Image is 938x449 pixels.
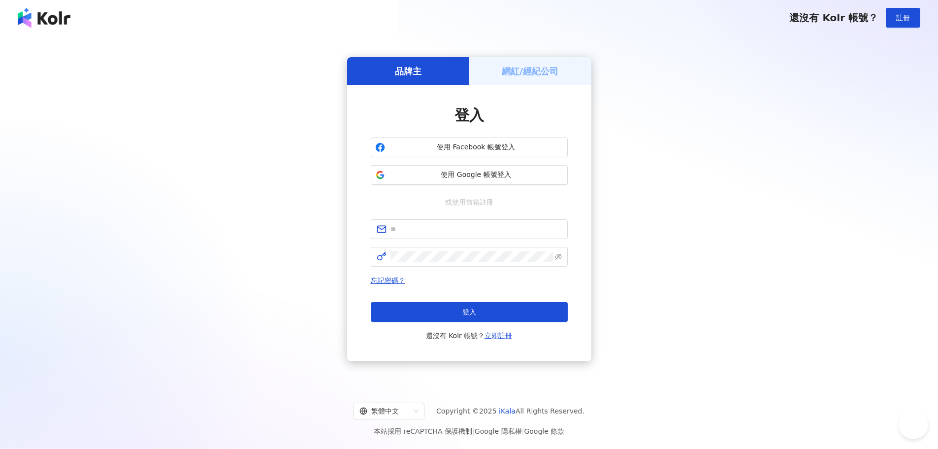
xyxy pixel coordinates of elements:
[395,65,421,77] h5: 品牌主
[426,330,513,342] span: 還沒有 Kolr 帳號？
[371,302,568,322] button: 登入
[389,142,563,152] span: 使用 Facebook 帳號登入
[896,14,910,22] span: 註冊
[462,308,476,316] span: 登入
[371,276,405,284] a: 忘記密碼？
[475,427,522,435] a: Google 隱私權
[374,425,564,437] span: 本站採用 reCAPTCHA 保護機制
[886,8,920,28] button: 註冊
[472,427,475,435] span: |
[502,65,558,77] h5: 網紅/經紀公司
[899,410,928,439] iframe: Help Scout Beacon - Open
[359,403,410,419] div: 繁體中文
[389,170,563,180] span: 使用 Google 帳號登入
[438,197,500,207] span: 或使用信箱註冊
[485,332,512,340] a: 立即註冊
[524,427,564,435] a: Google 條款
[371,165,568,185] button: 使用 Google 帳號登入
[454,106,484,124] span: 登入
[522,427,524,435] span: |
[555,253,562,260] span: eye-invisible
[371,138,568,157] button: 使用 Facebook 帳號登入
[789,12,878,24] span: 還沒有 Kolr 帳號？
[18,8,70,28] img: logo
[499,407,516,415] a: iKala
[436,405,584,417] span: Copyright © 2025 All Rights Reserved.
